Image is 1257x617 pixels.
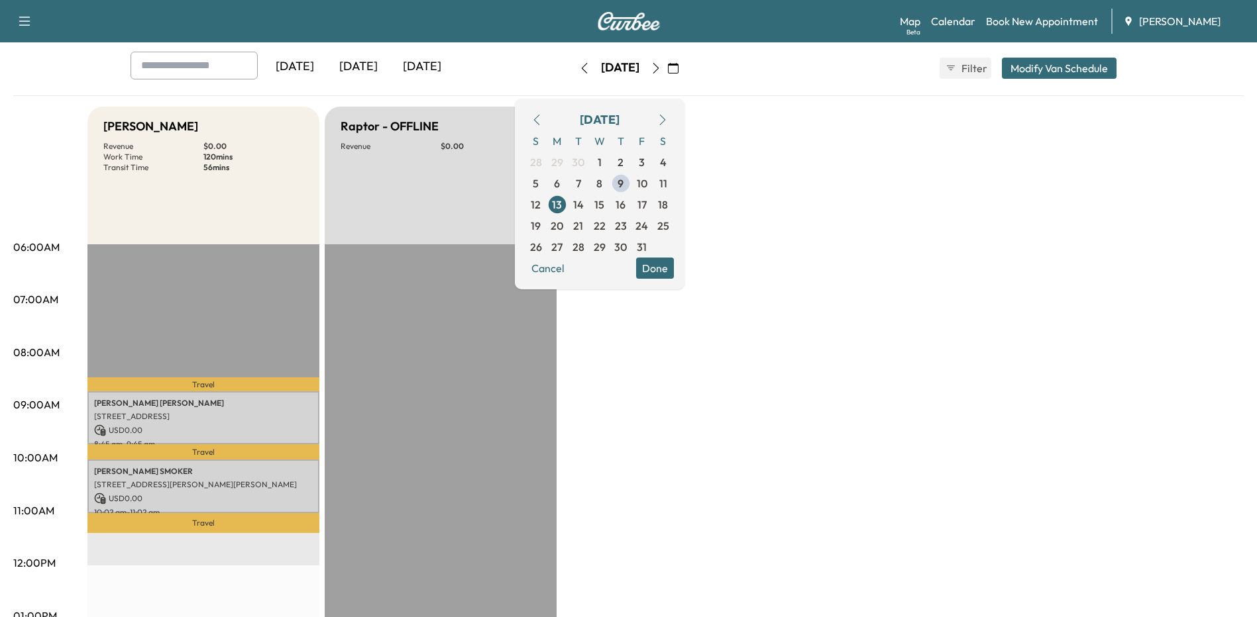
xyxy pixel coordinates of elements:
[94,424,313,436] p: USD 0.00
[87,444,319,459] p: Travel
[525,258,571,279] button: Cancel
[658,197,668,213] span: 18
[547,130,568,152] span: M
[552,197,562,213] span: 13
[659,175,667,191] span: 11
[530,239,542,255] span: 26
[610,130,631,152] span: T
[94,507,313,518] p: 10:02 am - 11:02 am
[103,162,203,173] p: Transit Time
[573,239,584,255] span: 28
[580,111,620,129] div: [DATE]
[615,218,627,234] span: 23
[525,130,547,152] span: S
[568,130,589,152] span: T
[13,450,58,465] p: 10:00AM
[906,27,920,37] div: Beta
[594,239,606,255] span: 29
[531,218,541,234] span: 19
[637,239,647,255] span: 31
[636,258,674,279] button: Done
[589,130,610,152] span: W
[637,175,647,191] span: 10
[660,154,667,170] span: 4
[94,479,313,490] p: [STREET_ADDRESS][PERSON_NAME][PERSON_NAME]
[616,197,626,213] span: 16
[441,141,541,152] p: $ 0.00
[87,377,319,391] p: Travel
[390,52,454,82] div: [DATE]
[554,175,560,191] span: 6
[13,239,60,255] p: 06:00AM
[601,60,639,76] div: [DATE]
[1002,58,1117,79] button: Modify Van Schedule
[263,52,327,82] div: [DATE]
[94,398,313,408] p: [PERSON_NAME] [PERSON_NAME]
[327,52,390,82] div: [DATE]
[931,13,975,29] a: Calendar
[573,218,583,234] span: 21
[631,130,653,152] span: F
[614,239,627,255] span: 30
[572,154,584,170] span: 30
[94,439,313,450] p: 8:45 am - 9:45 am
[961,60,985,76] span: Filter
[551,239,563,255] span: 27
[103,152,203,162] p: Work Time
[657,218,669,234] span: 25
[940,58,991,79] button: Filter
[103,117,198,136] h5: [PERSON_NAME]
[13,397,60,412] p: 09:00AM
[203,141,303,152] p: $ 0.00
[618,154,624,170] span: 2
[13,555,56,571] p: 12:00PM
[597,12,661,30] img: Curbee Logo
[551,218,563,234] span: 20
[531,197,541,213] span: 12
[598,154,602,170] span: 1
[13,344,60,360] p: 08:00AM
[341,141,441,152] p: Revenue
[596,175,602,191] span: 8
[103,141,203,152] p: Revenue
[94,466,313,477] p: [PERSON_NAME] SMOKER
[635,218,648,234] span: 24
[94,493,313,504] p: USD 0.00
[87,513,319,533] p: Travel
[94,411,313,422] p: [STREET_ADDRESS]
[573,197,584,213] span: 14
[594,197,604,213] span: 15
[533,175,539,191] span: 5
[986,13,1098,29] a: Book New Appointment
[594,218,606,234] span: 22
[637,197,647,213] span: 17
[13,291,58,307] p: 07:00AM
[576,175,581,191] span: 7
[900,13,920,29] a: MapBeta
[618,175,624,191] span: 9
[653,130,674,152] span: S
[203,152,303,162] p: 120 mins
[639,154,645,170] span: 3
[551,154,563,170] span: 29
[530,154,542,170] span: 28
[341,117,439,136] h5: Raptor - OFFLINE
[13,502,54,518] p: 11:00AM
[1139,13,1221,29] span: [PERSON_NAME]
[203,162,303,173] p: 56 mins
